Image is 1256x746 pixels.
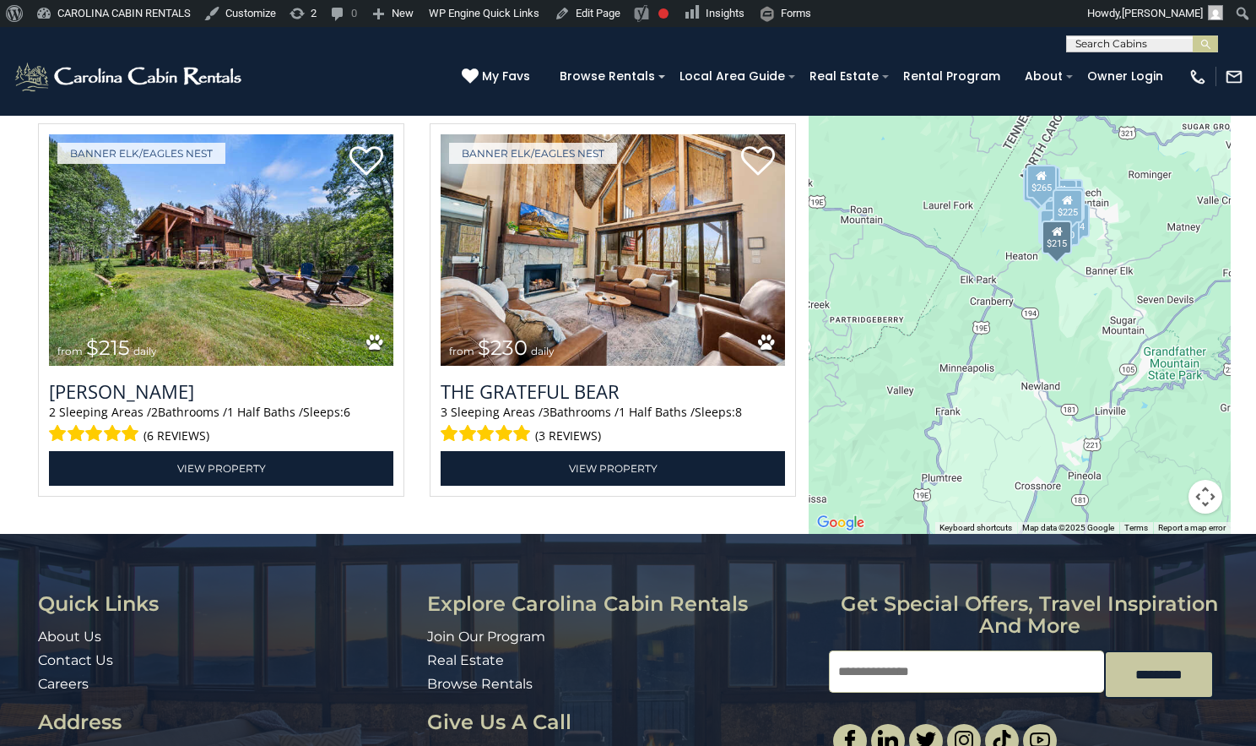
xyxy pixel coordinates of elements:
div: $285 [1023,168,1053,202]
img: Buddys Cabin [49,134,393,365]
div: $230 [1039,210,1069,243]
a: Browse Rentals [427,676,533,692]
span: $230 [478,335,528,360]
h3: Address [38,711,414,733]
a: Join Our Program [427,629,545,645]
span: 2 [49,404,56,420]
span: 3 [543,404,549,420]
span: 8 [735,404,742,420]
a: Browse Rentals [551,63,663,90]
h3: Explore Carolina Cabin Rentals [427,593,816,615]
a: Report a map error [1158,523,1226,532]
a: Owner Login [1079,63,1172,90]
img: phone-regular-white.png [1188,68,1207,86]
a: Buddys Cabin from $215 daily [49,134,393,365]
a: View Property [49,451,393,486]
div: $315 [1047,179,1077,213]
span: 1 Half Baths / [619,404,695,420]
div: $230 [1054,187,1085,221]
span: Map data ©2025 Google [1022,523,1114,532]
h3: Get special offers, travel inspiration and more [829,593,1231,638]
button: Keyboard shortcuts [939,522,1012,534]
h3: Buddys Cabin [49,378,393,404]
a: Rental Program [895,63,1009,90]
span: My Favs [482,68,530,85]
span: 2 [151,404,158,420]
a: Contact Us [38,652,113,668]
span: [PERSON_NAME] [1122,7,1203,19]
a: Terms [1124,523,1148,532]
span: 1 Half Baths / [227,404,303,420]
span: from [449,345,474,357]
span: daily [133,345,157,357]
div: $215 [1042,221,1072,254]
a: The Grateful Bear [441,378,785,404]
span: $215 [86,335,130,360]
img: Google [813,512,869,534]
button: Map camera controls [1188,480,1222,514]
a: About [1016,63,1071,90]
a: Open this area in Google Maps (opens a new window) [813,512,869,534]
span: 6 [344,404,350,420]
span: from [57,345,83,357]
img: The Grateful Bear [441,134,785,365]
div: Sleeping Areas / Bathrooms / Sleeps: [441,404,785,447]
a: Add to favorites [349,144,383,180]
a: Real Estate [427,652,504,668]
img: mail-regular-white.png [1225,68,1243,86]
div: Sleeping Areas / Bathrooms / Sleeps: [49,404,393,447]
span: (6 reviews) [143,425,209,447]
span: daily [531,345,555,357]
a: The Grateful Bear from $230 daily [441,134,785,365]
a: Banner Elk/Eagles Nest [449,143,617,164]
a: Banner Elk/Eagles Nest [57,143,225,164]
a: Add to favorites [741,144,775,180]
img: White-1-2.png [13,60,246,94]
span: (3 reviews) [535,425,601,447]
div: $265 [1026,165,1057,199]
a: About Us [38,629,101,645]
a: Real Estate [801,63,887,90]
div: $230 [1040,210,1070,243]
a: Local Area Guide [671,63,793,90]
div: Focus keyphrase not set [658,8,669,19]
a: Careers [38,676,89,692]
a: My Favs [462,68,534,86]
h3: Quick Links [38,593,414,615]
h3: Give Us A Call [427,711,816,733]
span: 3 [441,404,447,420]
a: [PERSON_NAME] [49,378,393,404]
a: View Property [441,451,785,486]
div: $305 [1038,210,1069,244]
div: $225 [1053,189,1083,223]
span: Insights [706,7,744,19]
